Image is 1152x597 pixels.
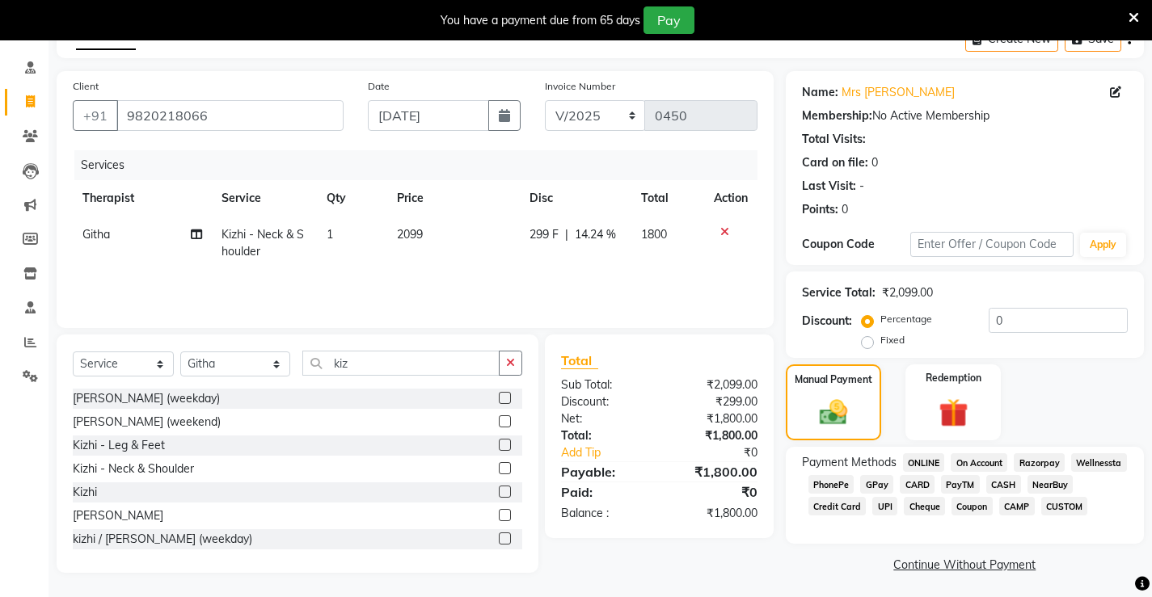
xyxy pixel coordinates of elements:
[575,226,616,243] span: 14.24 %
[631,180,703,217] th: Total
[882,284,933,301] div: ₹2,099.00
[930,395,977,431] img: _gift.svg
[802,154,868,171] div: Card on file:
[880,312,932,326] label: Percentage
[327,227,333,242] span: 1
[317,180,387,217] th: Qty
[520,180,631,217] th: Disc
[903,453,945,472] span: ONLINE
[659,393,769,410] div: ₹299.00
[1028,475,1074,494] span: NearBuy
[1041,497,1088,515] span: CUSTOM
[872,497,897,515] span: UPI
[222,227,304,259] span: Kizhi - Neck & Shoulder
[659,482,769,502] div: ₹0
[73,484,97,501] div: Kizhi
[73,531,252,548] div: kizhi / [PERSON_NAME] (weekday)
[549,427,659,444] div: Total:
[212,180,318,217] th: Service
[1080,233,1126,257] button: Apply
[549,393,659,410] div: Discount:
[952,497,993,515] span: Coupon
[549,505,659,522] div: Balance :
[802,107,872,124] div: Membership:
[549,482,659,502] div: Paid:
[561,352,598,369] span: Total
[73,437,165,454] div: Kizhi - Leg & Feet
[859,178,864,195] div: -
[302,351,500,376] input: Search or Scan
[880,333,905,347] label: Fixed
[659,410,769,427] div: ₹1,800.00
[659,376,769,393] div: ₹2,099.00
[904,497,945,515] span: Cheque
[116,100,344,131] input: Search by Name/Mobile/Email/Code
[802,313,852,330] div: Discount:
[73,100,118,131] button: +91
[549,444,677,461] a: Add Tip
[802,454,897,471] span: Payment Methods
[802,284,876,301] div: Service Total:
[941,475,980,494] span: PayTM
[659,427,769,444] div: ₹1,800.00
[73,180,212,217] th: Therapist
[659,462,769,481] div: ₹1,800.00
[860,475,893,494] span: GPay
[641,227,667,242] span: 1800
[677,444,770,461] div: ₹0
[82,227,110,242] span: Githa
[549,410,659,427] div: Net:
[808,475,855,494] span: PhonePe
[926,371,981,385] label: Redemption
[549,376,659,393] div: Sub Total:
[842,84,955,101] a: Mrs [PERSON_NAME]
[802,178,856,195] div: Last Visit:
[999,497,1035,515] span: CAMP
[73,414,221,431] div: [PERSON_NAME] (weekend)
[986,475,1021,494] span: CASH
[802,107,1128,124] div: No Active Membership
[441,12,640,29] div: You have a payment due from 65 days
[74,150,770,180] div: Services
[565,226,568,243] span: |
[397,227,423,242] span: 2099
[789,557,1141,574] a: Continue Without Payment
[795,372,872,387] label: Manual Payment
[842,201,848,218] div: 0
[802,131,866,148] div: Total Visits:
[910,232,1074,257] input: Enter Offer / Coupon Code
[73,390,220,407] div: [PERSON_NAME] (weekday)
[368,79,390,94] label: Date
[811,397,856,429] img: _cash.svg
[387,180,520,217] th: Price
[704,180,757,217] th: Action
[1071,453,1127,472] span: Wellnessta
[644,6,694,34] button: Pay
[659,505,769,522] div: ₹1,800.00
[802,84,838,101] div: Name:
[900,475,935,494] span: CARD
[545,79,615,94] label: Invoice Number
[73,79,99,94] label: Client
[802,236,910,253] div: Coupon Code
[73,507,163,524] div: [PERSON_NAME]
[802,201,838,218] div: Points:
[73,460,194,477] div: Kizhi - Neck & Shoulder
[549,462,659,481] div: Payable:
[530,226,559,243] span: 299 F
[951,453,1007,472] span: On Account
[871,154,878,171] div: 0
[808,497,867,515] span: Credit Card
[1014,453,1065,472] span: Razorpay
